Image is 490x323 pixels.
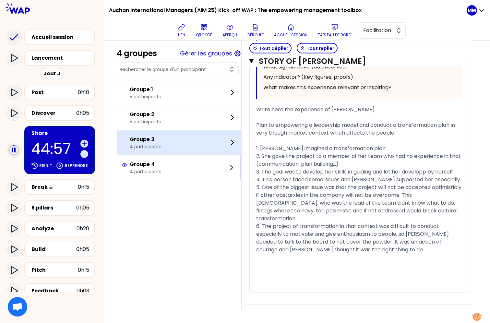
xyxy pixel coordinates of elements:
[297,43,338,54] button: Tout replier
[76,109,89,117] div: 0h05
[117,48,157,59] div: 4 groupes
[31,183,78,191] div: Break ☕
[468,7,476,14] p: MM
[467,5,485,16] button: MM
[256,168,453,175] span: 3. The goal was to develop her skills in guiding and let her developp by herself
[31,109,76,117] div: Discover
[77,225,89,233] div: 0h20
[249,56,469,66] button: STORY OF [PERSON_NAME]
[363,27,392,34] span: Facilitation
[259,56,444,66] h3: STORY OF [PERSON_NAME]
[77,287,89,295] div: 0h03
[256,184,463,222] span: 5. One of the biggest issue was that the project will not be accepted optimisticly if other obsta...
[31,225,77,233] div: Analyze
[78,266,89,274] div: 0h15
[245,21,266,40] button: Déroulé
[31,33,92,41] div: Accueil session
[78,89,89,96] div: 0h10
[256,222,450,253] span: 6. The project of transformation in that context was difficult to conduct especially to motivate ...
[222,32,237,38] p: aperçu
[31,204,76,212] div: 5 pillars
[31,287,77,295] div: Feedback
[130,161,161,168] p: Groupe 4
[256,106,375,113] span: Write here the experience of [PERSON_NAME]
[31,245,76,253] div: Build
[130,136,161,143] p: Groupe 3
[31,54,92,62] div: Lancement
[31,141,78,156] p: 44:57
[130,168,161,175] p: 4 participants
[196,32,212,38] p: QRCODE
[120,66,228,73] input: Rechercher le groupe d'un participant
[130,111,161,118] p: Groupe 2
[31,266,78,274] div: Pitch
[178,32,185,38] p: lien
[130,143,161,150] p: 4 participants
[130,93,161,100] p: 5 participants
[263,84,391,91] span: What makes this experience relevant or inspiring?
[78,183,89,191] div: 0h15
[256,152,462,168] span: 2. She gave the project to a member of her team who had no experience in that (communication, pla...
[263,73,353,81] span: Any indicator? (Key figures, proofs)
[256,145,386,152] span: 1. [PERSON_NAME] imagined a transformation plan
[271,21,310,40] button: Accueil session
[76,245,89,253] div: 0h05
[130,86,161,93] p: Groupe 1
[40,68,64,79] div: Jour J
[274,32,307,38] p: Accueil session
[220,21,240,40] button: aperçu
[249,43,292,54] button: Tout déplier
[318,32,351,38] p: Tableau de bord
[76,204,89,212] div: 0h05
[180,49,232,58] button: Gérer les groupes
[39,163,53,168] p: Reinit.
[31,89,78,96] div: Post
[247,32,264,38] p: Déroulé
[256,121,456,137] span: Plan to empowering a leadership model and conduct a transformation plan in very though market con...
[175,21,188,40] button: lien
[8,297,27,317] div: Ouvrir le chat
[31,129,89,137] div: Share
[65,163,88,168] p: Reprendre
[193,21,215,40] button: QRCODE
[315,21,354,40] button: Tableau de bord
[130,118,161,125] p: 5 participants
[256,176,460,183] span: 4. This person faced some issues and [PERSON_NAME] supported her especially
[359,22,406,39] button: Facilitation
